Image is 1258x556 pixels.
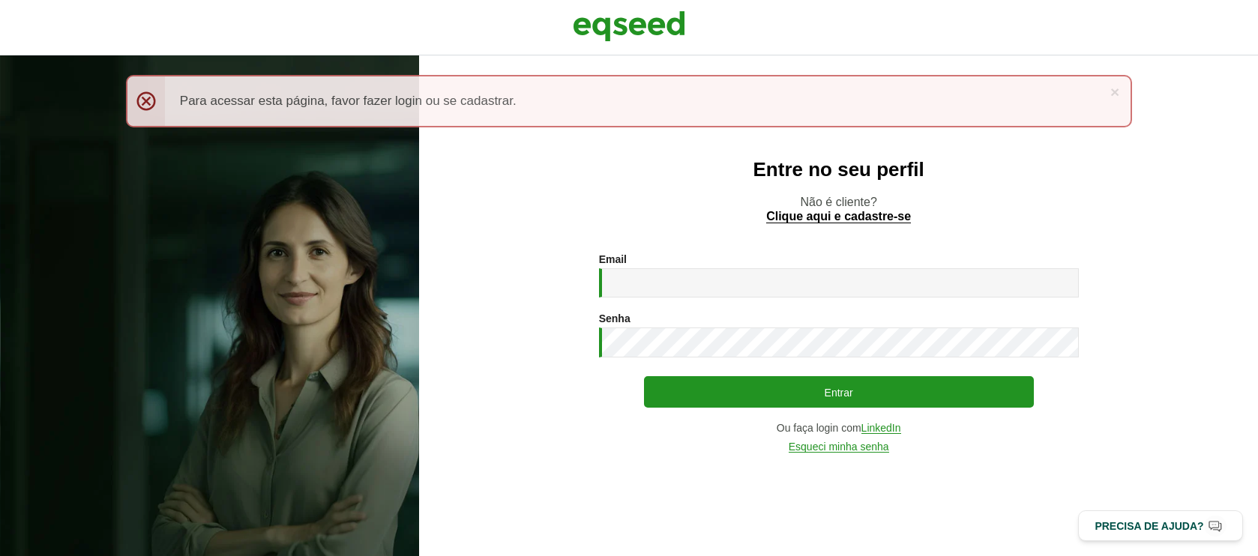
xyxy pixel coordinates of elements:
[766,211,911,223] a: Clique aqui e cadastre-se
[599,254,627,265] label: Email
[861,423,901,434] a: LinkedIn
[449,195,1228,223] p: Não é cliente?
[573,7,685,45] img: EqSeed Logo
[1110,84,1119,100] a: ×
[449,159,1228,181] h2: Entre no seu perfil
[599,313,630,324] label: Senha
[789,441,889,453] a: Esqueci minha senha
[644,376,1034,408] button: Entrar
[599,423,1079,434] div: Ou faça login com
[126,75,1132,127] div: Para acessar esta página, favor fazer login ou se cadastrar.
